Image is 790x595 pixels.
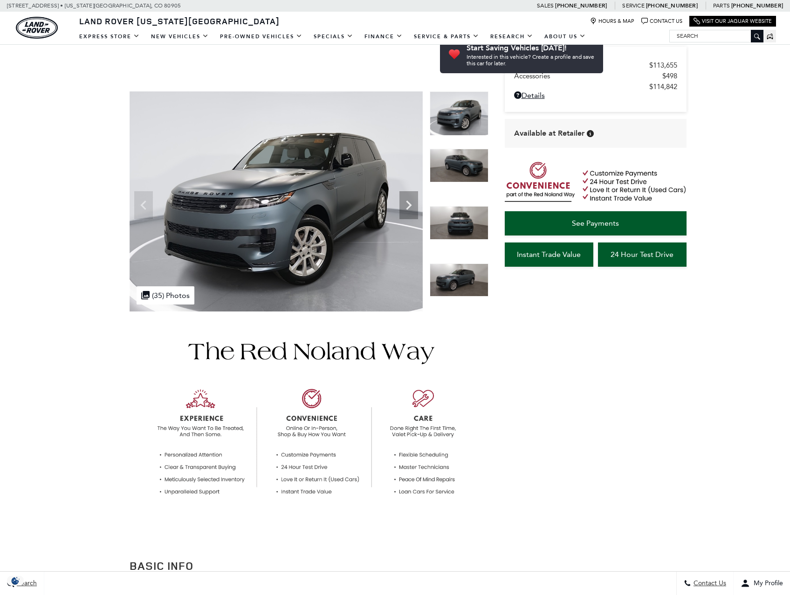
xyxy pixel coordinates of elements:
[750,580,783,588] span: My Profile
[514,72,662,80] span: Accessories
[537,2,554,9] span: Sales
[514,83,677,91] a: $114,842
[731,2,783,9] a: [PHONE_NUMBER]
[430,91,488,136] img: New 2025 Giola Green Land Rover Dynamic SE image 1
[130,557,488,574] h2: Basic Info
[308,28,359,45] a: Specials
[611,250,673,259] span: 24 Hour Test Drive
[590,18,634,25] a: Hours & Map
[649,61,677,69] span: $113,655
[79,15,280,27] span: Land Rover [US_STATE][GEOGRAPHIC_DATA]
[713,2,730,9] span: Parts
[430,149,488,182] img: New 2025 Giola Green Land Rover Dynamic SE image 2
[670,30,763,42] input: Search
[691,580,726,588] span: Contact Us
[694,18,772,25] a: Visit Our Jaguar Website
[514,128,584,138] span: Available at Retailer
[137,286,194,304] div: (35) Photos
[16,17,58,39] a: land-rover
[649,83,677,91] span: $114,842
[408,28,485,45] a: Service & Parts
[74,28,591,45] nav: Main Navigation
[74,28,145,45] a: EXPRESS STORE
[505,242,593,267] a: Instant Trade Value
[430,263,488,297] img: New 2025 Giola Green Land Rover Dynamic SE image 4
[587,130,594,137] div: Vehicle is in stock and ready for immediate delivery. Due to demand, availability is subject to c...
[572,219,619,228] span: See Payments
[145,28,214,45] a: New Vehicles
[514,61,649,69] span: MSRP
[74,15,285,27] a: Land Rover [US_STATE][GEOGRAPHIC_DATA]
[7,2,181,9] a: [STREET_ADDRESS] • [US_STATE][GEOGRAPHIC_DATA], CO 80905
[359,28,408,45] a: Finance
[622,2,644,9] span: Service
[514,72,677,80] a: Accessories $498
[598,242,687,267] a: 24 Hour Test Drive
[514,61,677,69] a: MSRP $113,655
[641,18,682,25] a: Contact Us
[539,28,591,45] a: About Us
[517,250,581,259] span: Instant Trade Value
[505,271,687,418] iframe: YouTube video player
[5,576,26,586] section: Click to Open Cookie Consent Modal
[430,206,488,240] img: New 2025 Giola Green Land Rover Dynamic SE image 3
[646,2,698,9] a: [PHONE_NUMBER]
[555,2,607,9] a: [PHONE_NUMBER]
[16,17,58,39] img: Land Rover
[485,28,539,45] a: Research
[214,28,308,45] a: Pre-Owned Vehicles
[662,72,677,80] span: $498
[399,191,418,219] div: Next
[130,91,423,311] img: New 2025 Giola Green Land Rover Dynamic SE image 1
[514,91,677,100] a: Details
[5,576,26,586] img: Opt-Out Icon
[505,211,687,235] a: See Payments
[734,572,790,595] button: Open user profile menu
